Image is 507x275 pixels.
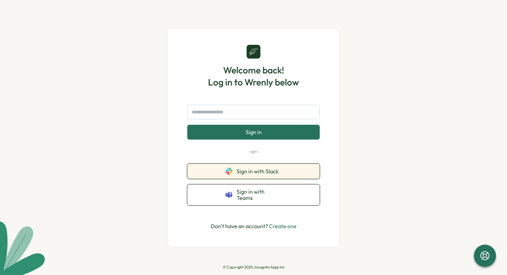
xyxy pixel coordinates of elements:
button: Sign in [187,125,320,139]
button: Sign in with Slack [187,164,320,179]
span: Sign in with Slack [237,168,281,174]
h1: Welcome back! Log in to Wrenly below [208,64,299,88]
button: Sign in with Teams [187,184,320,205]
p: -or- [187,148,320,155]
a: Create one [269,223,297,230]
span: Sign in [246,129,262,135]
p: Don't have an account? [211,222,297,231]
span: Sign in with Teams [237,189,281,201]
p: © Copyright 2025, Incognito Apps Inc [223,265,285,269]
